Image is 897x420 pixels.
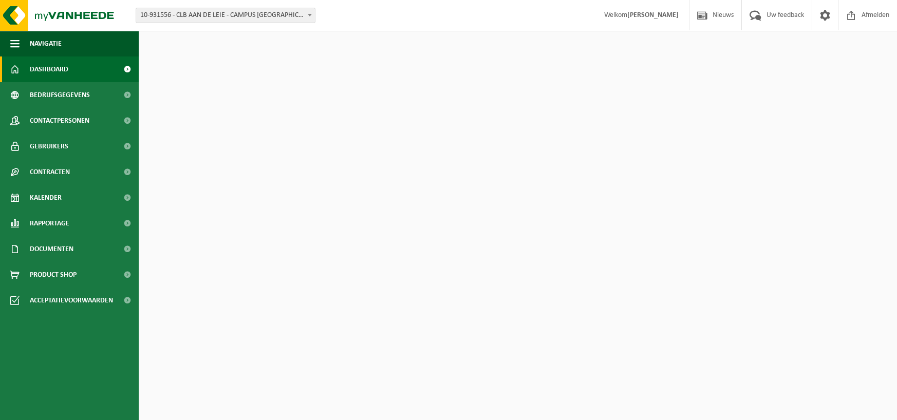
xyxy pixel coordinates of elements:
[30,236,73,262] span: Documenten
[627,11,679,19] strong: [PERSON_NAME]
[30,108,89,133] span: Contactpersonen
[30,185,62,211] span: Kalender
[30,31,62,56] span: Navigatie
[136,8,315,23] span: 10-931556 - CLB AAN DE LEIE - CAMPUS CLB LEILAND - MENEN
[30,159,70,185] span: Contracten
[30,82,90,108] span: Bedrijfsgegevens
[30,56,68,82] span: Dashboard
[30,133,68,159] span: Gebruikers
[30,211,69,236] span: Rapportage
[30,262,77,288] span: Product Shop
[30,288,113,313] span: Acceptatievoorwaarden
